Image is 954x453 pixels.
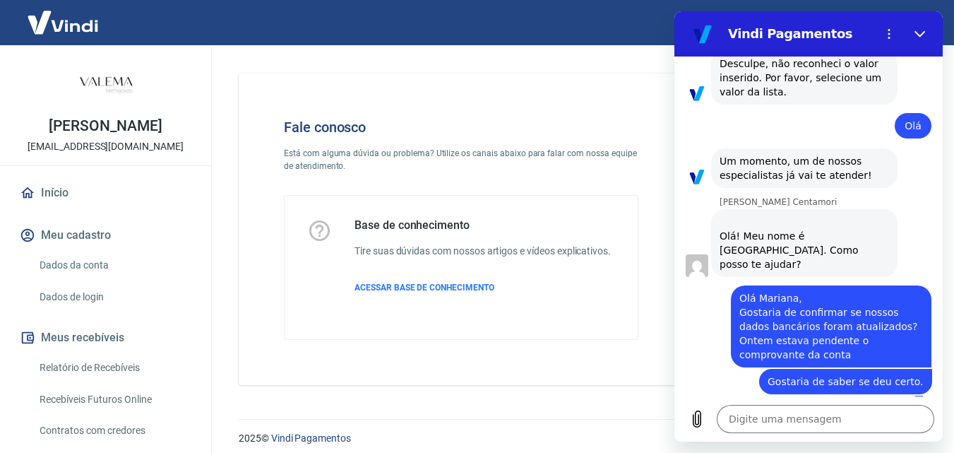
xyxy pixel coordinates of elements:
[271,433,351,444] a: Vindi Pagamentos
[34,385,194,414] a: Recebíveis Futuros Online
[49,119,162,134] p: [PERSON_NAME]
[17,220,194,251] button: Meu cadastro
[34,251,194,280] a: Dados da conta
[34,353,194,382] a: Relatório de Recebíveis
[886,10,937,36] button: Sair
[354,218,611,233] h5: Base de conhecimento
[284,119,638,136] h4: Fale conosco
[34,416,194,445] a: Contratos com credores
[239,431,920,446] p: 2025 ©
[34,283,194,312] a: Dados de login
[354,281,611,294] a: ACESSAR BASE DE CONHECIMENTO
[17,322,194,353] button: Meus recebíveis
[17,177,194,208] a: Início
[354,244,611,259] h6: Tire suas dúvidas com nossos artigos e vídeos explicativos.
[284,147,638,172] p: Está com alguma dúvida ou problema? Utilize os canais abaixo para falar com nossa equipe de atend...
[674,11,943,442] iframe: Janela de mensagens
[672,96,887,285] img: Fale conosco
[28,139,184,154] p: [EMAIL_ADDRESS][DOMAIN_NAME]
[354,283,494,293] span: ACESSAR BASE DE CONHECIMENTO
[17,1,109,44] img: Vindi
[78,57,134,113] img: fd6887c0-6a59-4205-b1ab-e7d4c741de89.jpeg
